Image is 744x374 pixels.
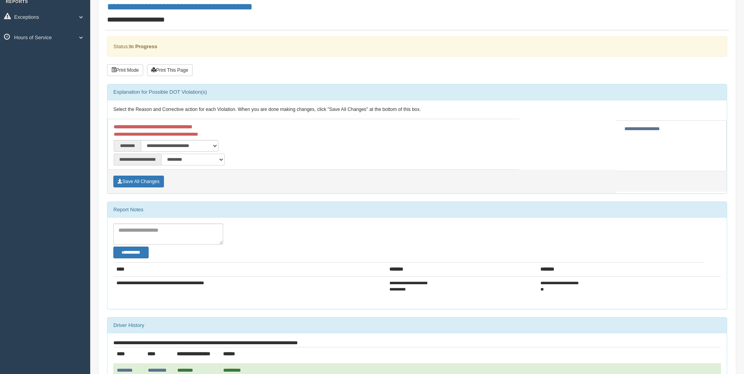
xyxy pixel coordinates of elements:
strong: In Progress [129,44,157,49]
button: Print This Page [147,64,193,76]
div: Explanation for Possible DOT Violation(s) [107,84,727,100]
div: Report Notes [107,202,727,218]
div: Driver History [107,318,727,333]
button: Change Filter Options [113,247,149,258]
div: Select the Reason and Corrective action for each Violation. When you are done making changes, cli... [107,100,727,119]
button: Print Mode [107,64,143,76]
button: Save [113,176,164,187]
div: Status: [107,36,727,56]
